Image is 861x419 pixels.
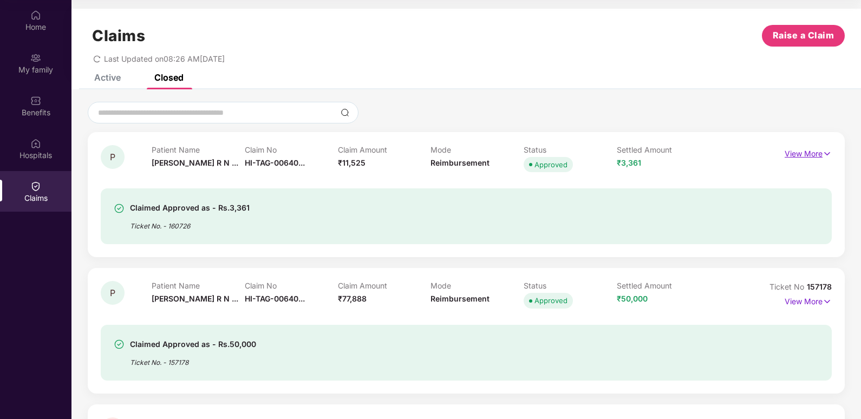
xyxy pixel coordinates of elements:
p: Settled Amount [617,281,710,290]
img: svg+xml;base64,PHN2ZyB4bWxucz0iaHR0cDovL3d3dy53My5vcmcvMjAwMC9zdmciIHdpZHRoPSIxNyIgaGVpZ2h0PSIxNy... [823,296,832,307]
div: Claimed Approved as - Rs.50,000 [130,338,256,351]
button: Raise a Claim [762,25,845,47]
span: [PERSON_NAME] R N ... [152,294,238,303]
img: svg+xml;base64,PHN2ZyB3aWR0aD0iMjAiIGhlaWdodD0iMjAiIHZpZXdCb3g9IjAgMCAyMCAyMCIgZmlsbD0ibm9uZSIgeG... [30,53,41,63]
span: HI-TAG-00640... [245,294,305,303]
p: Claim Amount [338,145,431,154]
img: svg+xml;base64,PHN2ZyBpZD0iU3VjY2Vzcy0zMngzMiIgeG1sbnM9Imh0dHA6Ly93d3cudzMub3JnLzIwMDAvc3ZnIiB3aW... [114,339,125,350]
span: ₹50,000 [617,294,648,303]
img: svg+xml;base64,PHN2ZyBpZD0iQ2xhaW0iIHhtbG5zPSJodHRwOi8vd3d3LnczLm9yZy8yMDAwL3N2ZyIgd2lkdGg9IjIwIi... [30,181,41,192]
h1: Claims [92,27,145,45]
span: P [110,153,115,162]
p: Claim Amount [338,281,431,290]
p: View More [785,293,832,307]
div: Closed [154,72,184,83]
span: Ticket No [769,282,807,291]
span: ₹3,361 [617,158,641,167]
p: Settled Amount [617,145,710,154]
div: Ticket No. - 157178 [130,351,256,368]
p: Status [524,145,617,154]
div: Active [94,72,121,83]
span: Last Updated on 08:26 AM[DATE] [104,54,225,63]
div: Ticket No. - 160726 [130,214,250,231]
span: P [110,289,115,298]
div: Approved [534,159,568,170]
span: ₹77,888 [338,294,367,303]
p: Patient Name [152,145,245,154]
img: svg+xml;base64,PHN2ZyBpZD0iSG9tZSIgeG1sbnM9Imh0dHA6Ly93d3cudzMub3JnLzIwMDAvc3ZnIiB3aWR0aD0iMjAiIG... [30,10,41,21]
img: svg+xml;base64,PHN2ZyBpZD0iQmVuZWZpdHMiIHhtbG5zPSJodHRwOi8vd3d3LnczLm9yZy8yMDAwL3N2ZyIgd2lkdGg9Ij... [30,95,41,106]
p: Claim No [245,281,338,290]
p: Mode [430,145,524,154]
span: HI-TAG-00640... [245,158,305,167]
p: Status [524,281,617,290]
p: Claim No [245,145,338,154]
div: Approved [534,295,568,306]
span: ₹11,525 [338,158,366,167]
span: Raise a Claim [773,29,834,42]
span: [PERSON_NAME] R N ... [152,158,238,167]
span: Reimbursement [430,158,490,167]
p: Patient Name [152,281,245,290]
img: svg+xml;base64,PHN2ZyB4bWxucz0iaHR0cDovL3d3dy53My5vcmcvMjAwMC9zdmciIHdpZHRoPSIxNyIgaGVpZ2h0PSIxNy... [823,148,832,160]
div: Claimed Approved as - Rs.3,361 [130,201,250,214]
p: View More [785,145,832,160]
img: svg+xml;base64,PHN2ZyBpZD0iSG9zcGl0YWxzIiB4bWxucz0iaHR0cDovL3d3dy53My5vcmcvMjAwMC9zdmciIHdpZHRoPS... [30,138,41,149]
span: Reimbursement [430,294,490,303]
span: redo [93,54,101,63]
span: 157178 [807,282,832,291]
img: svg+xml;base64,PHN2ZyBpZD0iU3VjY2Vzcy0zMngzMiIgeG1sbnM9Imh0dHA6Ly93d3cudzMub3JnLzIwMDAvc3ZnIiB3aW... [114,203,125,214]
img: svg+xml;base64,PHN2ZyBpZD0iU2VhcmNoLTMyeDMyIiB4bWxucz0iaHR0cDovL3d3dy53My5vcmcvMjAwMC9zdmciIHdpZH... [341,108,349,117]
p: Mode [430,281,524,290]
